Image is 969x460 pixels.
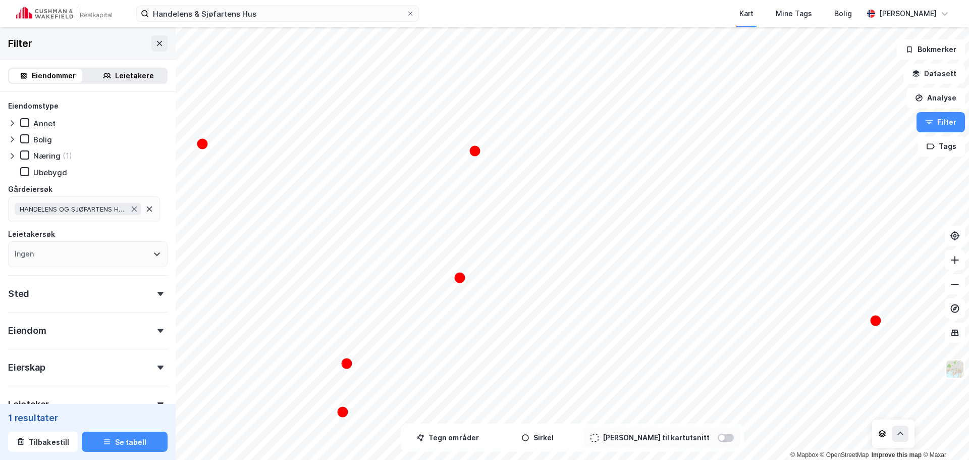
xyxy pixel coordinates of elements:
div: Map marker [337,406,349,418]
button: Analyse [906,88,965,108]
button: Tegn områder [405,428,491,448]
button: Sirkel [495,428,580,448]
div: Eiendomstype [8,100,59,112]
div: Leietakere [115,70,154,82]
iframe: Chat Widget [919,412,969,460]
button: Tilbakestill [8,432,78,452]
div: Annet [33,119,56,128]
img: Z [945,360,964,379]
div: Map marker [870,315,882,327]
div: Leietakersøk [8,228,55,240]
div: Bolig [33,135,52,144]
div: [PERSON_NAME] til kartutsnitt [603,432,710,444]
a: Improve this map [872,451,922,458]
div: Eiendom [8,325,46,337]
div: Ubebygd [33,168,67,177]
div: Map marker [454,272,466,284]
div: [PERSON_NAME] [879,8,937,20]
a: OpenStreetMap [820,451,869,458]
div: Sted [8,288,29,300]
div: Næring [33,151,61,161]
div: Eiendommer [32,70,76,82]
div: Map marker [196,138,208,150]
button: Bokmerker [897,39,965,60]
span: HANDELENS OG SJØFARTENS HUS AS [20,205,128,213]
div: Filter [8,35,32,52]
div: Eierskap [8,362,45,374]
div: Leietaker [8,398,49,411]
a: Mapbox [790,451,818,458]
div: Gårdeiersøk [8,183,52,195]
div: Mine Tags [776,8,812,20]
button: Tags [918,136,965,157]
div: (1) [63,151,72,161]
button: Se tabell [82,432,168,452]
div: Kontrollprogram for chat [919,412,969,460]
div: Map marker [469,145,481,157]
img: cushman-wakefield-realkapital-logo.202ea83816669bd177139c58696a8fa1.svg [16,7,112,21]
div: Ingen [15,248,34,260]
div: 1 resultater [8,412,168,424]
div: Kart [739,8,753,20]
div: Bolig [834,8,852,20]
button: Datasett [903,64,965,84]
button: Filter [917,112,965,132]
div: Map marker [341,357,353,370]
input: Søk på adresse, matrikkel, gårdeiere, leietakere eller personer [149,6,406,21]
